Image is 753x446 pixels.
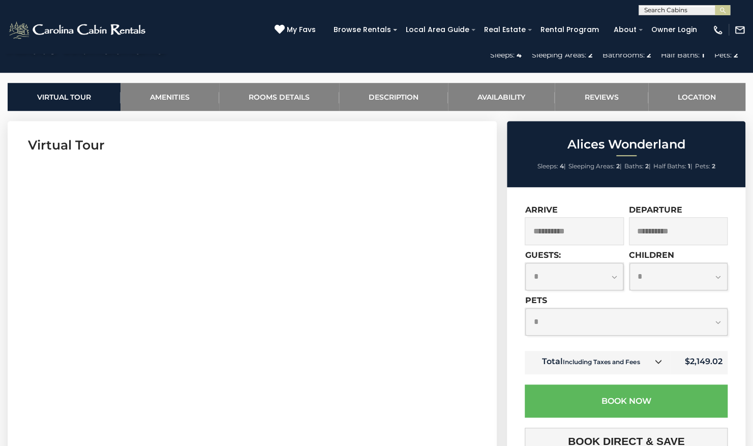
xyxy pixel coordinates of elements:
button: Book Now [525,384,728,418]
label: Pets [525,295,547,305]
a: Amenities [121,83,219,111]
strong: 1 [688,162,690,170]
li: | [653,160,692,173]
label: Children [629,250,674,260]
a: Virtual Tour [8,83,121,111]
span: Baths: [624,162,644,170]
a: Real Estate [479,22,531,38]
img: mail-regular-white.png [734,24,745,36]
label: Guests: [525,250,560,260]
a: Local Area Guide [401,22,474,38]
a: Reviews [555,83,648,111]
label: Arrive [525,205,557,215]
li: | [624,160,651,173]
a: Rooms Details [219,83,339,111]
strong: 2 [712,162,715,170]
span: Sleeps: [537,162,558,170]
a: My Favs [275,24,318,36]
h2: Alices Wonderland [509,138,743,151]
span: Pets: [695,162,710,170]
li: | [568,160,622,173]
a: Rental Program [535,22,604,38]
span: My Favs [287,24,316,35]
label: Departure [629,205,682,215]
small: Including Taxes and Fees [563,358,640,366]
a: Description [339,83,448,111]
strong: 4 [560,162,564,170]
a: Location [648,83,745,111]
td: $2,149.02 [670,351,728,374]
li: | [537,160,566,173]
a: Browse Rentals [328,22,396,38]
strong: 2 [616,162,620,170]
h3: Virtual Tour [28,136,476,154]
img: phone-regular-white.png [712,24,724,36]
a: About [609,22,642,38]
a: Availability [448,83,555,111]
a: Owner Login [646,22,702,38]
strong: 2 [645,162,649,170]
span: Sleeping Areas: [568,162,615,170]
img: White-1-2.png [8,20,148,40]
td: Total [525,351,670,374]
span: Half Baths: [653,162,686,170]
